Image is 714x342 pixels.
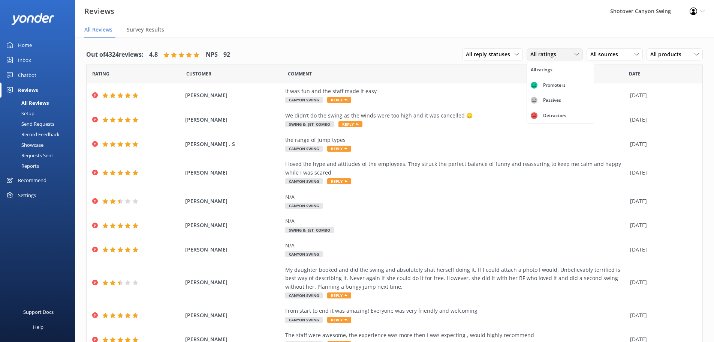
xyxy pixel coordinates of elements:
[223,50,230,60] h4: 92
[4,161,39,171] div: Reports
[18,53,31,68] div: Inbox
[18,38,32,53] div: Home
[285,251,323,257] span: Canyon Swing
[86,50,144,60] h4: Out of 4324 reviews:
[4,119,54,129] div: Send Requests
[630,140,693,148] div: [DATE]
[11,13,54,25] img: yonder-white-logo.png
[285,227,334,233] span: Swing & Jet Combo
[327,97,351,103] span: Reply
[466,50,515,59] span: All reply statuses
[185,91,282,99] span: [PERSON_NAME]
[327,178,351,184] span: Reply
[92,70,109,77] span: Date
[630,169,693,177] div: [DATE]
[530,50,561,59] span: All ratings
[537,96,567,104] div: Passives
[285,136,626,144] div: the range of jump types
[33,319,43,334] div: Help
[285,193,626,201] div: N/A
[185,116,282,124] span: [PERSON_NAME]
[4,129,60,140] div: Record Feedback
[630,311,693,319] div: [DATE]
[537,81,571,89] div: Promoters
[537,112,572,119] div: Detractors
[285,317,323,323] span: Canyon Swing
[629,70,641,77] span: Date
[4,108,75,119] a: Setup
[185,278,282,286] span: [PERSON_NAME]
[630,246,693,254] div: [DATE]
[4,108,34,119] div: Setup
[630,221,693,229] div: [DATE]
[18,173,46,188] div: Recommend
[185,140,282,148] span: [PERSON_NAME] . S
[650,50,686,59] span: All products
[18,83,38,98] div: Reviews
[285,160,626,177] div: I loved the hype and attitudes of the employees. They struck the perfect balance of funny and rea...
[285,292,323,298] span: Canyon Swing
[18,68,36,83] div: Chatbot
[285,241,626,250] div: N/A
[630,91,693,99] div: [DATE]
[288,70,312,77] span: Question
[327,317,351,323] span: Reply
[285,266,626,291] div: My daughter booked and did the swing and absolutely shat herself doing it. If I could attach a ph...
[285,111,626,120] div: We didn’t do the swing as the winds were too high and it was cancelled 😞
[149,50,158,60] h4: 4.8
[285,217,626,225] div: N/A
[185,246,282,254] span: [PERSON_NAME]
[4,150,75,161] a: Requests Sent
[327,146,351,152] span: Reply
[285,331,626,339] div: The staff were awesome, the experience was more then I was expecting , would highly recommend
[285,146,323,152] span: Canyon Swing
[4,140,75,150] a: Showcase
[4,98,75,108] a: All Reviews
[84,26,112,33] span: All Reviews
[4,119,75,129] a: Send Requests
[185,197,282,205] span: [PERSON_NAME]
[285,203,323,209] span: Canyon Swing
[285,307,626,315] div: From start to end it was amazing! Everyone was very friendly and welcoming
[186,70,211,77] span: Date
[327,292,351,298] span: Reply
[23,304,54,319] div: Support Docs
[338,121,362,127] span: Reply
[531,66,552,74] div: All ratings
[4,140,43,150] div: Showcase
[185,311,282,319] span: [PERSON_NAME]
[630,116,693,124] div: [DATE]
[185,221,282,229] span: [PERSON_NAME]
[206,50,218,60] h4: NPS
[630,197,693,205] div: [DATE]
[127,26,164,33] span: Survey Results
[630,278,693,286] div: [DATE]
[285,87,626,95] div: It was fun and the staff made it easy
[4,98,49,108] div: All Reviews
[185,169,282,177] span: [PERSON_NAME]
[4,150,53,161] div: Requests Sent
[285,178,323,184] span: Canyon Swing
[4,129,75,140] a: Record Feedback
[18,188,36,203] div: Settings
[285,121,334,127] span: Swing & Jet Combo
[285,97,323,103] span: Canyon Swing
[4,161,75,171] a: Reports
[590,50,623,59] span: All sources
[84,5,114,17] h3: Reviews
